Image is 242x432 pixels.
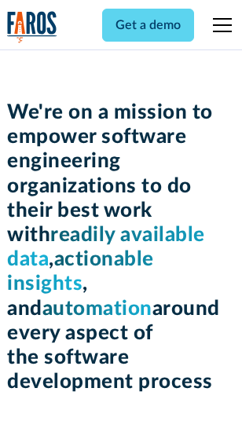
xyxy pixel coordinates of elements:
span: actionable insights [7,249,154,294]
span: readily available data [7,225,205,269]
a: home [7,11,57,43]
img: Logo of the analytics and reporting company Faros. [7,11,57,43]
h1: We're on a mission to empower software engineering organizations to do their best work with , , a... [7,101,235,394]
a: Get a demo [102,9,194,42]
span: automation [42,298,152,319]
